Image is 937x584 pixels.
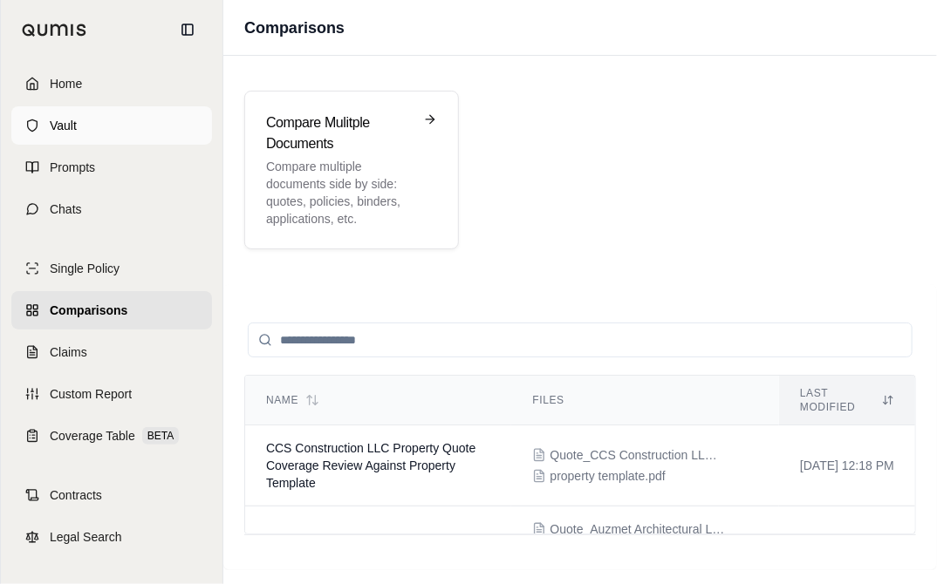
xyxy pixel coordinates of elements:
a: Chats [11,190,212,228]
span: Custom Report [50,385,132,403]
p: Compare multiple documents side by side: quotes, policies, binders, applications, etc. [266,158,413,227]
a: Vault [11,106,212,145]
img: Qumis Logo [22,24,87,37]
span: Comparisons [50,302,127,319]
span: Chats [50,200,82,218]
td: [DATE] 12:18 PM [779,425,915,506]
span: Vault [50,117,77,134]
span: Quote_CCS Construction LLC_IM10Q0000758908_VER_1.pdf [550,446,724,464]
a: Single Policy [11,249,212,288]
button: Collapse sidebar [174,16,202,44]
th: Files [511,376,779,425]
span: Legal Search [50,528,122,546]
span: property template.pdf [550,467,665,485]
span: Quote_Auzmet Architectural LLC_IM10Q0000741158_VER_1.pdf [550,520,724,538]
a: Custom Report [11,375,212,413]
span: Home [50,75,82,92]
div: Last modified [800,386,894,414]
a: Contracts [11,476,212,514]
span: CCS Construction LLC Property Quote Coverage Review Against Property Template [266,441,475,490]
h1: Comparisons [244,16,345,40]
span: Coverage Table [50,427,135,445]
h3: Compare Mulitple Documents [266,112,413,154]
a: Prompts [11,148,212,187]
span: Claims [50,343,87,361]
a: Comparisons [11,291,212,329]
span: BETA [142,427,179,445]
a: Legal Search [11,518,212,556]
a: Claims [11,333,212,371]
div: Name [266,393,490,407]
span: Single Policy [50,260,120,277]
a: Coverage TableBETA [11,417,212,455]
span: Contracts [50,486,102,504]
span: Prompts [50,159,95,176]
a: Home [11,65,212,103]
